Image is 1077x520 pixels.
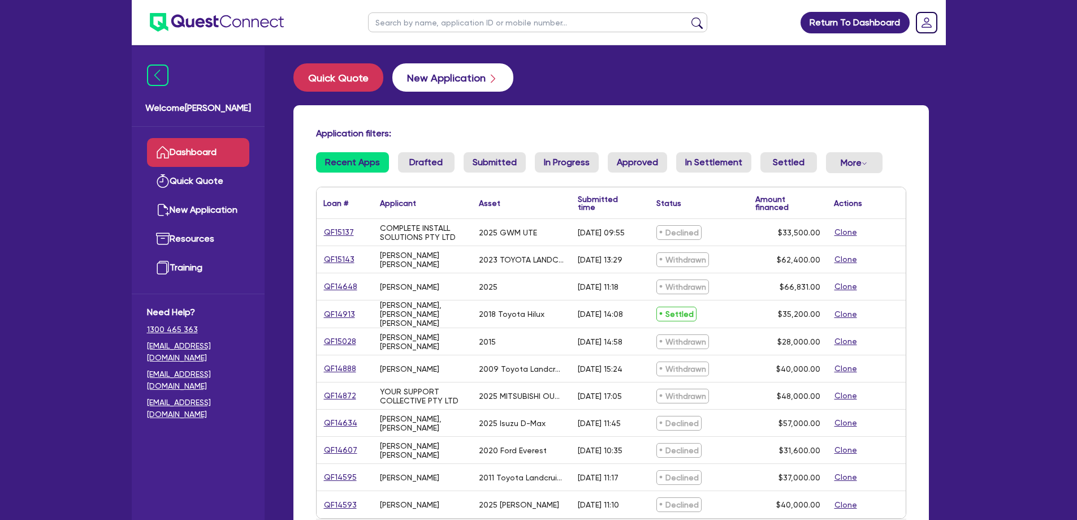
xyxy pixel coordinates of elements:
span: $28,000.00 [777,337,820,346]
div: [DATE] 10:35 [578,446,622,455]
img: icon-menu-close [147,65,168,86]
div: [PERSON_NAME] [PERSON_NAME] [380,251,465,269]
div: 2025 Isuzu D-Max [479,419,546,428]
span: $62,400.00 [777,255,820,264]
span: $33,500.00 [778,228,820,237]
a: Dashboard [147,138,249,167]
a: QF14595 [323,471,357,484]
div: 2025 [479,282,498,291]
div: COMPLETE INSTALL SOLUTIONS PTY LTD [380,224,465,242]
a: QF14913 [323,308,356,321]
span: Declined [656,470,702,485]
a: Training [147,253,249,282]
div: [DATE] 13:29 [578,255,622,264]
div: [DATE] 11:10 [578,500,619,509]
div: [DATE] 09:55 [578,228,625,237]
div: YOUR SUPPORT COLLECTIVE PTY LTD [380,387,465,405]
img: quick-quote [156,174,170,188]
div: 2009 Toyota Landcruiser GXL [479,364,564,373]
span: $31,600.00 [779,446,820,455]
button: Quick Quote [293,63,383,92]
a: QF15028 [323,335,357,348]
div: 2025 GWM UTE [479,228,537,237]
span: Need Help? [147,306,249,319]
div: [PERSON_NAME], [PERSON_NAME] [PERSON_NAME] [380,300,465,328]
button: Clone [834,498,858,512]
a: QF15137 [323,226,354,239]
a: Resources [147,225,249,253]
span: Withdrawn [656,252,709,267]
a: QF14872 [323,389,357,402]
div: 2025 [PERSON_NAME] [479,500,559,509]
span: $40,000.00 [776,364,820,373]
a: [EMAIL_ADDRESS][DOMAIN_NAME] [147,397,249,420]
span: Withdrawn [656,280,709,294]
div: Actions [834,199,862,207]
a: QF14634 [323,416,358,429]
span: Declined [656,225,702,240]
button: Clone [834,280,858,293]
span: $57,000.00 [778,419,820,428]
div: Submitted time [578,195,633,211]
div: [DATE] 11:17 [578,473,618,482]
div: [PERSON_NAME] [380,282,439,291]
button: Clone [834,416,858,429]
a: Recent Apps [316,152,389,173]
button: Clone [834,362,858,375]
a: QF15143 [323,253,355,266]
span: Declined [656,497,702,512]
tcxspan: Call 1300 465 363 via 3CX [147,325,198,334]
button: New Application [392,63,513,92]
div: [DATE] 15:24 [578,364,622,373]
span: Declined [656,416,702,431]
div: [PERSON_NAME] [380,364,439,373]
div: 2020 Ford Everest [479,446,547,455]
span: Welcome [PERSON_NAME] [145,101,251,115]
img: training [156,261,170,274]
div: Applicant [380,199,416,207]
a: Return To Dashboard [801,12,910,33]
div: [DATE] 11:18 [578,282,618,291]
div: [DATE] 17:05 [578,392,622,401]
h4: Application filters: [316,128,906,139]
button: Clone [834,308,858,321]
button: Clone [834,471,858,484]
div: 2015 [479,337,496,346]
div: [DATE] 14:08 [578,310,623,319]
a: In Progress [535,152,599,173]
div: [PERSON_NAME] [PERSON_NAME] [380,333,465,351]
div: [PERSON_NAME] [380,473,439,482]
a: [EMAIL_ADDRESS][DOMAIN_NAME] [147,340,249,364]
span: Withdrawn [656,362,709,376]
div: Status [656,199,681,207]
a: [EMAIL_ADDRESS][DOMAIN_NAME] [147,368,249,392]
a: QF14607 [323,444,358,457]
div: 2018 Toyota Hilux [479,310,544,319]
a: QF14888 [323,362,357,375]
a: Submitted [464,152,526,173]
img: resources [156,232,170,246]
button: Clone [834,253,858,266]
div: [PERSON_NAME], [PERSON_NAME] [380,414,465,432]
span: $40,000.00 [776,500,820,509]
button: Clone [834,389,858,402]
span: Withdrawn [656,389,709,403]
div: 2025 MITSUBISHI OUTLANDER [479,392,564,401]
button: Clone [834,226,858,239]
span: Declined [656,443,702,458]
img: new-application [156,203,170,217]
img: quest-connect-logo-blue [150,13,284,32]
button: Clone [834,444,858,457]
input: Search by name, application ID or mobile number... [368,12,707,32]
div: 2023 TOYOTA LANDCRUISER [PERSON_NAME] [479,255,564,264]
a: Quick Quote [293,63,392,92]
a: Settled [760,152,817,173]
a: In Settlement [676,152,751,173]
span: Settled [656,307,697,321]
div: [PERSON_NAME] [380,500,439,509]
span: $35,200.00 [778,310,820,319]
button: Dropdown toggle [826,152,883,173]
div: Asset [479,199,500,207]
a: Quick Quote [147,167,249,196]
